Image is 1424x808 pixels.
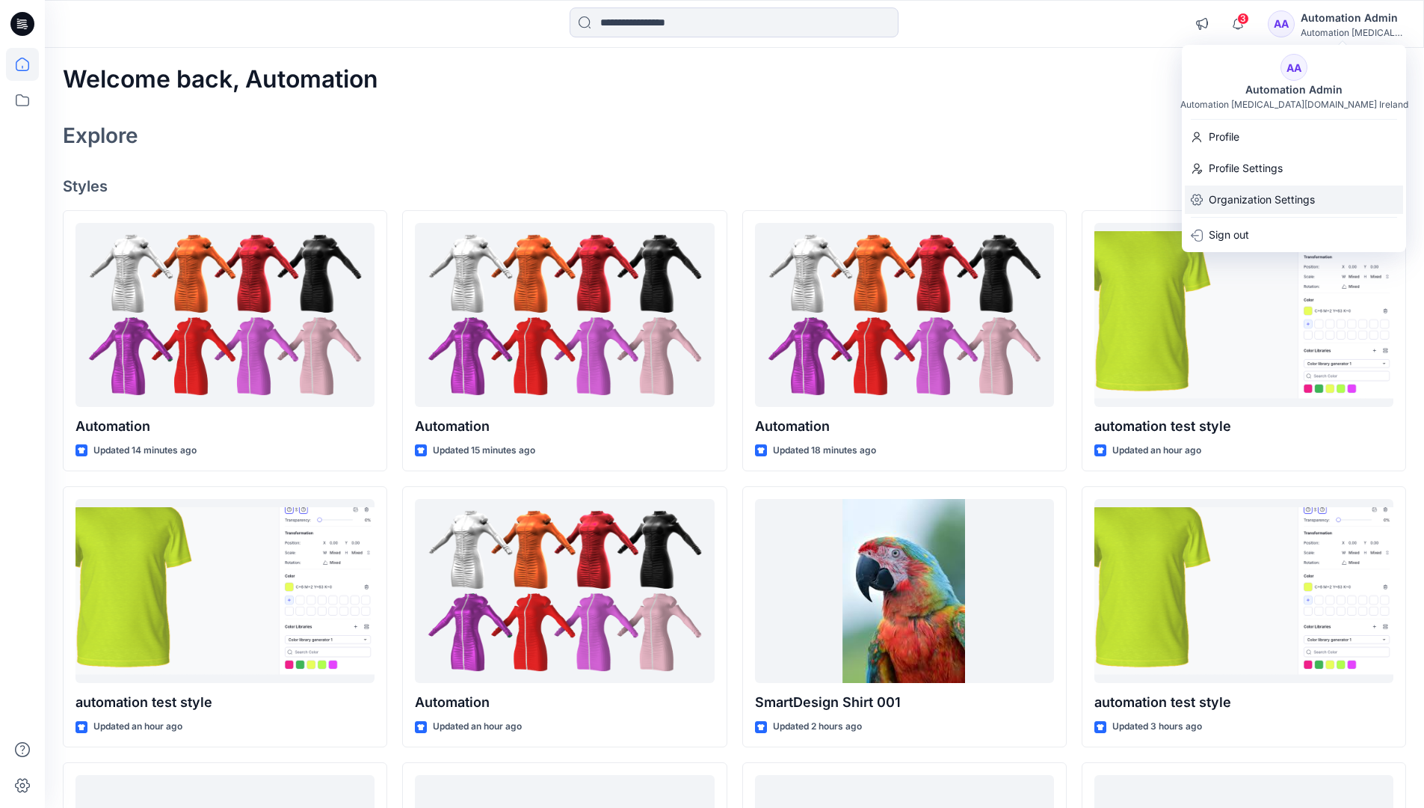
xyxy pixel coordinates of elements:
p: Profile [1209,123,1239,151]
a: Automation [75,223,375,408]
p: Sign out [1209,221,1249,249]
p: SmartDesign Shirt 001 [755,692,1054,713]
a: Automation [415,223,714,408]
p: Profile Settings [1209,154,1283,183]
p: automation test style [1094,416,1393,437]
a: Automation [415,499,714,684]
p: Updated 2 hours ago [773,719,862,735]
div: Automation Admin [1301,9,1405,27]
p: Updated an hour ago [1112,443,1201,459]
a: Profile [1182,123,1406,151]
a: Profile Settings [1182,154,1406,183]
a: Automation [755,223,1054,408]
h2: Explore [63,123,138,147]
p: Updated 18 minutes ago [773,443,876,459]
p: Updated 15 minutes ago [433,443,535,459]
p: Automation [75,416,375,437]
p: automation test style [1094,692,1393,713]
p: Updated an hour ago [93,719,182,735]
a: automation test style [1094,499,1393,684]
a: automation test style [1094,223,1393,408]
p: Automation [415,692,714,713]
a: SmartDesign Shirt 001 [755,499,1054,684]
div: AA [1280,54,1307,81]
div: Automation [MEDICAL_DATA][DOMAIN_NAME] Ireland [1180,99,1408,110]
div: Automation [MEDICAL_DATA]... [1301,27,1405,38]
a: Organization Settings [1182,186,1406,214]
div: AA [1268,10,1295,37]
p: Updated an hour ago [433,719,522,735]
h2: Welcome back, Automation [63,66,378,94]
p: Automation [415,416,714,437]
a: automation test style [75,499,375,684]
h4: Styles [63,177,1406,195]
p: Updated 3 hours ago [1112,719,1202,735]
p: Updated 14 minutes ago [93,443,197,459]
span: 3 [1237,13,1249,25]
div: Automation Admin [1236,81,1351,99]
p: Automation [755,416,1054,437]
p: automation test style [75,692,375,713]
p: Organization Settings [1209,186,1315,214]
